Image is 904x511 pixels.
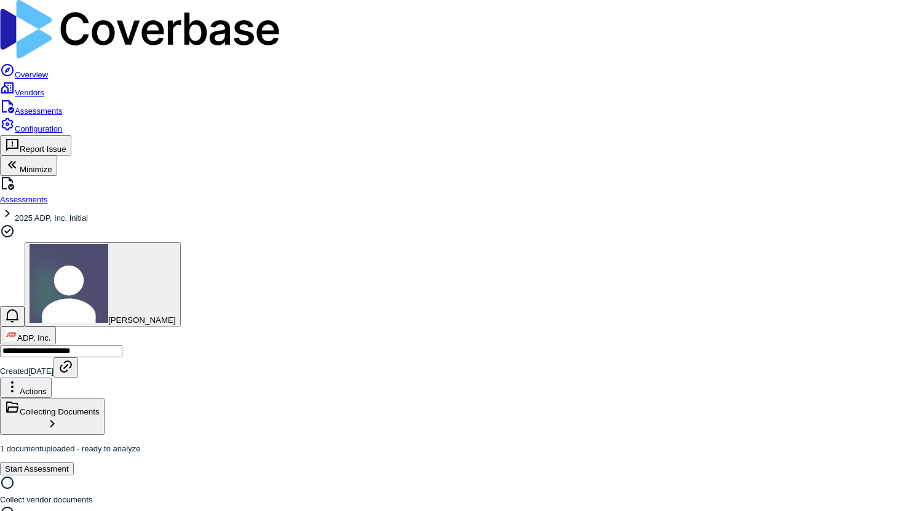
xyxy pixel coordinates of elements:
span: ADP, Inc. [17,333,51,343]
span: 2025 ADP, Inc. Initial [15,213,88,223]
div: Collecting Documents [5,400,100,416]
button: Maya Kutrowska avatar[PERSON_NAME] [25,242,181,327]
button: Copy link [54,357,78,378]
img: https://adp.com/ [5,328,17,341]
img: Maya Kutrowska avatar [30,244,108,323]
span: [PERSON_NAME] [108,315,176,325]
